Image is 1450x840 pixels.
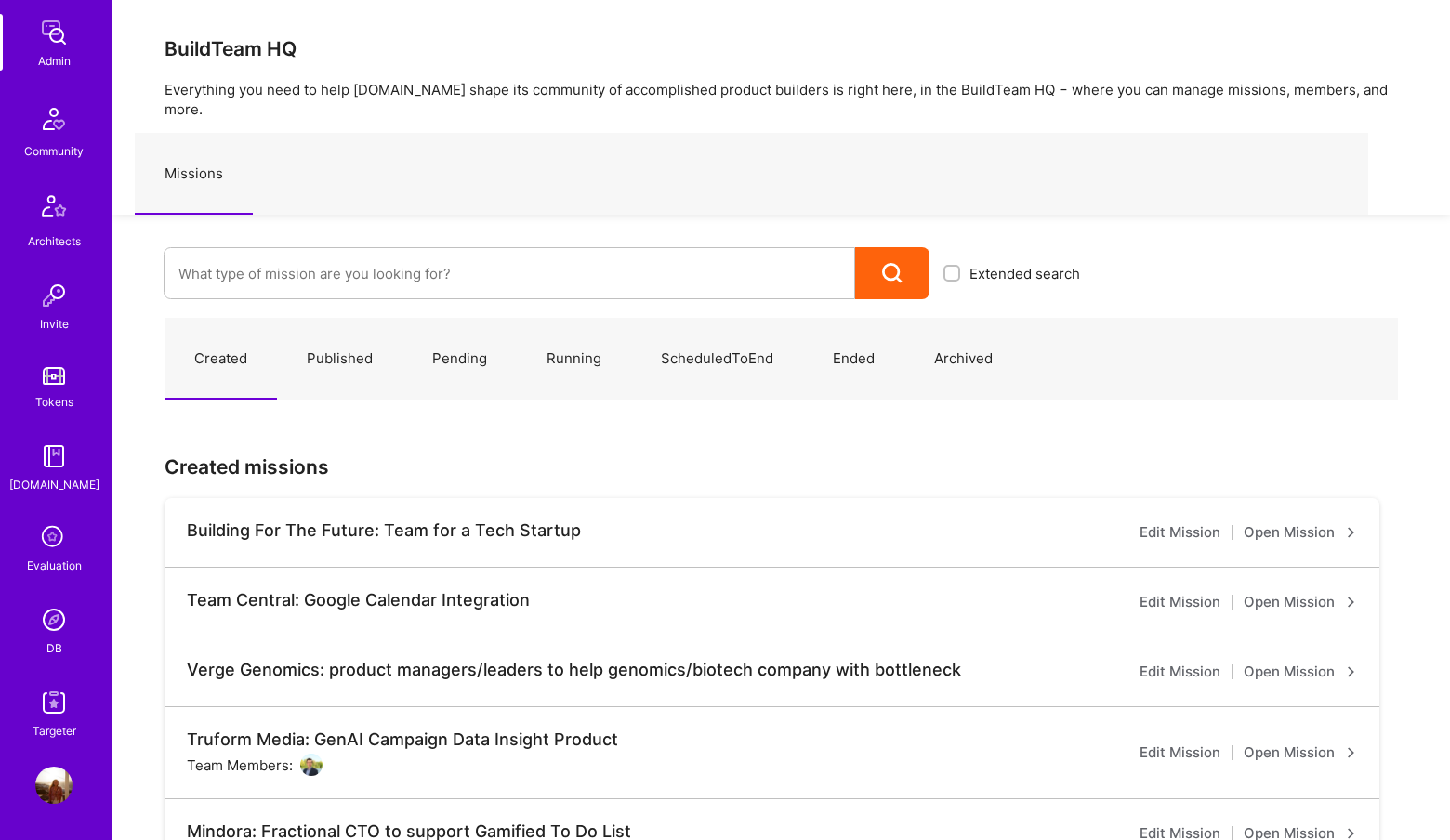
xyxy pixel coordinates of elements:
div: Targeter [33,721,76,741]
div: Architects [28,231,81,251]
a: ScheduledToEnd [631,319,803,400]
div: Building For The Future: Team for a Tech Startup [187,520,581,541]
div: Tokens [35,392,73,412]
a: User Avatar [31,767,77,804]
a: Open Mission [1244,742,1357,764]
img: Community [32,97,76,141]
img: Architects [32,187,76,231]
a: Archived [904,319,1022,400]
i: icon SelectionTeam [36,520,72,556]
i: icon ArrowRight [1346,747,1357,758]
div: Truform Media: GenAI Campaign Data Insight Product [187,729,618,750]
h3: BuildTeam HQ [165,37,1398,60]
div: DB [46,638,62,658]
a: Edit Mission [1140,591,1220,613]
div: Team Members: [187,754,323,776]
a: Edit Mission [1140,661,1220,683]
div: Community [24,141,84,161]
a: Published [277,319,402,400]
p: Everything you need to help [DOMAIN_NAME] shape its community of accomplished product builders is... [165,80,1398,119]
a: Edit Mission [1140,742,1220,764]
div: Admin [38,51,71,71]
img: Skill Targeter [35,684,72,721]
div: Verge Genomics: product managers/leaders to help genomics/biotech company with bottleneck [187,660,961,680]
i: icon Search [882,263,903,284]
a: Pending [402,319,517,400]
div: [DOMAIN_NAME] [9,475,99,494]
img: User Avatar [35,767,72,804]
img: User Avatar [300,754,323,776]
img: tokens [43,367,65,385]
i: icon ArrowRight [1346,527,1357,538]
input: What type of mission are you looking for? [178,250,840,297]
a: Missions [135,134,253,215]
i: icon ArrowRight [1346,597,1357,608]
a: Open Mission [1244,591,1357,613]
a: Ended [803,319,904,400]
div: Invite [40,314,69,334]
div: Evaluation [27,556,82,575]
a: Open Mission [1244,521,1357,544]
i: icon ArrowRight [1346,666,1357,677]
h3: Created missions [165,455,1398,479]
a: Created [165,319,277,400]
i: icon ArrowRight [1346,828,1357,839]
img: Invite [35,277,72,314]
span: Extended search [969,264,1080,283]
a: Open Mission [1244,661,1357,683]
div: Team Central: Google Calendar Integration [187,590,530,610]
a: Running [517,319,631,400]
img: guide book [35,438,72,475]
img: Admin Search [35,601,72,638]
a: Edit Mission [1140,521,1220,544]
img: admin teamwork [35,14,72,51]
